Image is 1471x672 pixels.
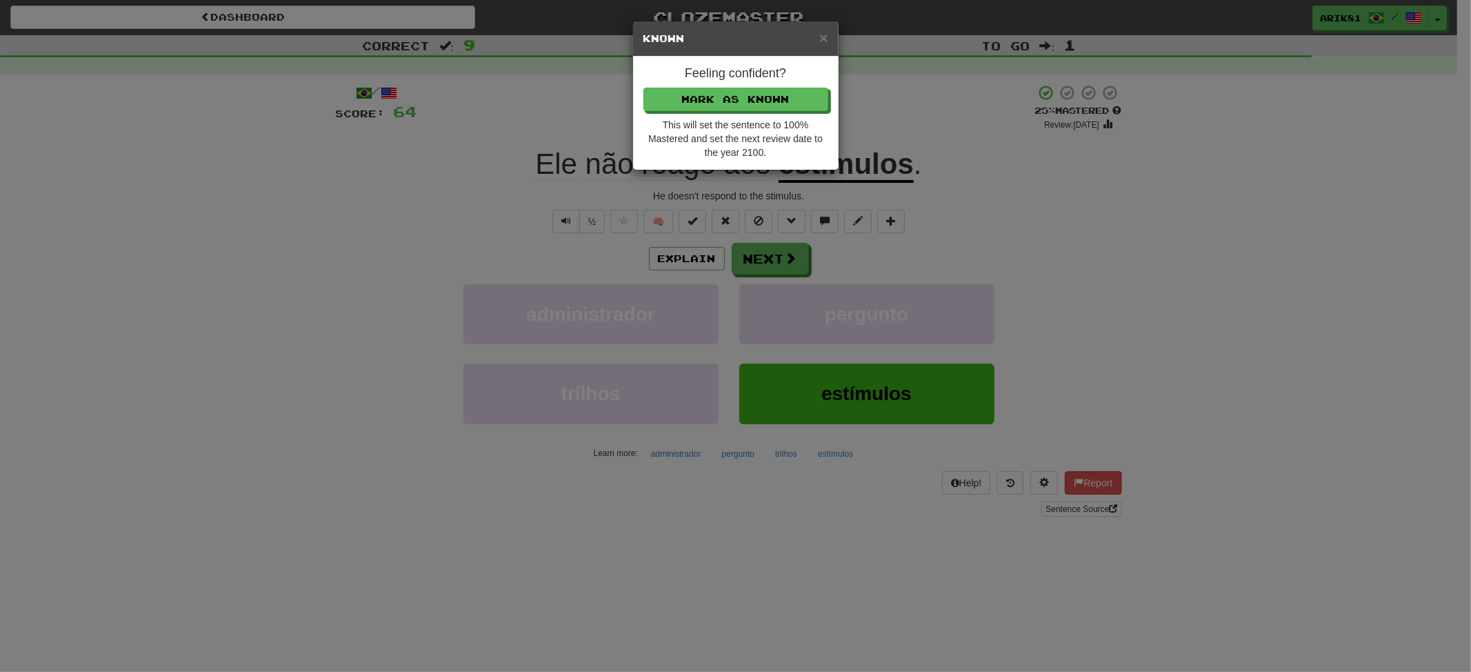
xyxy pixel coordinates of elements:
[643,118,828,159] div: This will set the sentence to 100% Mastered and set the next review date to the year 2100.
[819,30,828,46] span: ×
[643,88,828,111] button: Mark as Known
[643,32,828,46] h5: Known
[643,67,828,81] h4: Feeling confident?
[819,30,828,45] button: Close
